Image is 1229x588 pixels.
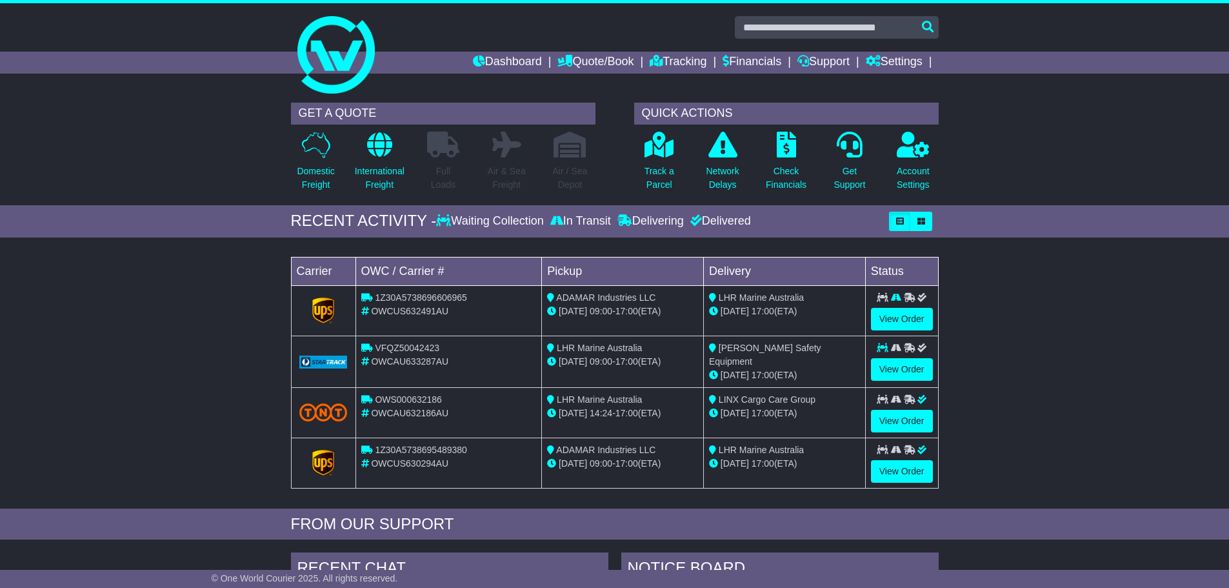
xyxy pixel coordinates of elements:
[542,257,704,285] td: Pickup
[427,165,459,192] p: Full Loads
[291,553,608,587] div: RECENT CHAT
[871,308,933,330] a: View Order
[709,369,860,382] div: (ETA)
[354,131,405,199] a: InternationalFreight
[488,165,526,192] p: Air & Sea Freight
[553,165,588,192] p: Air / Sea Depot
[375,292,466,303] span: 1Z30A5738696606965
[709,343,821,367] span: [PERSON_NAME] Safety Equipment
[871,460,933,483] a: View Order
[590,356,612,367] span: 09:00
[709,407,860,420] div: (ETA)
[296,131,335,199] a: DomesticFreight
[355,165,405,192] p: International Freight
[547,407,698,420] div: - (ETA)
[556,445,655,455] span: ADAMAR Industries LLC
[299,356,348,369] img: GetCarrierServiceLogo
[557,52,634,74] a: Quote/Book
[797,52,850,74] a: Support
[719,445,804,455] span: LHR Marine Australia
[709,457,860,471] div: (ETA)
[559,306,587,316] span: [DATE]
[644,165,674,192] p: Track a Parcel
[559,408,587,418] span: [DATE]
[706,165,739,192] p: Network Delays
[614,214,687,228] div: Delivering
[634,103,939,125] div: QUICK ACTIONS
[752,458,774,469] span: 17:00
[590,458,612,469] span: 09:00
[557,394,642,405] span: LHR Marine Australia
[721,458,749,469] span: [DATE]
[559,458,587,469] span: [DATE]
[291,515,939,534] div: FROM OUR SUPPORT
[896,131,930,199] a: AccountSettings
[834,165,865,192] p: Get Support
[212,573,398,583] span: © One World Courier 2025. All rights reserved.
[312,450,334,476] img: GetCarrierServiceLogo
[752,408,774,418] span: 17:00
[752,370,774,380] span: 17:00
[547,457,698,471] div: - (ETA)
[865,257,938,285] td: Status
[556,292,655,303] span: ADAMAR Industries LLC
[615,356,638,367] span: 17:00
[371,306,448,316] span: OWCUS632491AU
[650,52,706,74] a: Tracking
[473,52,542,74] a: Dashboard
[590,408,612,418] span: 14:24
[721,370,749,380] span: [DATE]
[371,356,448,367] span: OWCAU633287AU
[371,458,448,469] span: OWCUS630294AU
[615,306,638,316] span: 17:00
[719,394,815,405] span: LINX Cargo Care Group
[871,410,933,432] a: View Order
[705,131,739,199] a: NetworkDelays
[615,458,638,469] span: 17:00
[375,343,439,353] span: VFQZ50042423
[866,52,923,74] a: Settings
[615,408,638,418] span: 17:00
[375,445,466,455] span: 1Z30A5738695489380
[723,52,781,74] a: Financials
[709,305,860,318] div: (ETA)
[312,298,334,323] img: GetCarrierServiceLogo
[547,214,614,228] div: In Transit
[621,553,939,587] div: NOTICE BOARD
[590,306,612,316] span: 09:00
[371,408,448,418] span: OWCAU632186AU
[897,165,930,192] p: Account Settings
[547,355,698,369] div: - (ETA)
[547,305,698,318] div: - (ETA)
[436,214,546,228] div: Waiting Collection
[871,358,933,381] a: View Order
[291,212,437,230] div: RECENT ACTIVITY -
[766,165,806,192] p: Check Financials
[291,103,595,125] div: GET A QUOTE
[765,131,807,199] a: CheckFinancials
[559,356,587,367] span: [DATE]
[291,257,355,285] td: Carrier
[297,165,334,192] p: Domestic Freight
[557,343,642,353] span: LHR Marine Australia
[355,257,542,285] td: OWC / Carrier #
[375,394,442,405] span: OWS000632186
[719,292,804,303] span: LHR Marine Australia
[703,257,865,285] td: Delivery
[687,214,751,228] div: Delivered
[721,306,749,316] span: [DATE]
[299,403,348,421] img: TNT_Domestic.png
[644,131,675,199] a: Track aParcel
[833,131,866,199] a: GetSupport
[721,408,749,418] span: [DATE]
[752,306,774,316] span: 17:00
